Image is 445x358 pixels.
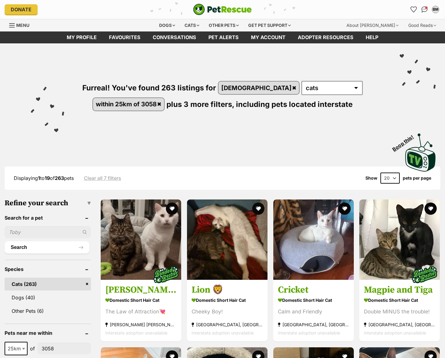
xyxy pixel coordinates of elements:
[103,31,147,43] a: Favourites
[359,199,440,280] img: Magpie and Tiga - Domestic Short Hair Cat
[278,320,349,329] strong: [GEOGRAPHIC_DATA], [GEOGRAPHIC_DATA]
[5,215,91,221] header: Search for a pet
[364,284,435,296] h3: Magpie and Tiga
[193,4,252,15] a: PetRescue
[192,330,254,335] span: Interstate adoption unavailable
[101,279,181,342] a: [PERSON_NAME] & Mist💜💙 Domestic Short Hair Cat The Law of Attraction💘 [PERSON_NAME] [PERSON_NAME]...
[37,343,91,354] input: postcode
[180,19,204,31] div: Cats
[187,199,267,280] img: Lion 🦁 - Domestic Short Hair Cat
[431,5,440,14] button: My account
[278,284,349,296] h3: Cricket
[360,31,384,43] a: Help
[364,296,435,305] strong: Domestic Short Hair Cat
[244,19,295,31] div: Get pet support
[192,308,263,316] div: Cheeky Boy!
[204,19,243,31] div: Other pets
[278,308,349,316] div: Calm and Friendly
[5,291,91,304] a: Dogs (40)
[187,279,267,342] a: Lion 🦁 Domestic Short Hair Cat Cheeky Boy! [GEOGRAPHIC_DATA], [GEOGRAPHIC_DATA] Interstate adopti...
[278,296,349,305] strong: Domestic Short Hair Cat
[14,175,74,181] span: Displaying to of pets
[292,31,360,43] a: Adopter resources
[432,6,439,13] div: BM
[105,308,177,316] div: The Law of Attraction💘
[166,203,178,215] button: favourite
[342,19,403,31] div: About [PERSON_NAME]
[193,4,252,15] img: logo-cat-932fe2b9b8326f06289b0f2fb663e598f794de774fb13d1741a6617ecf9a85b4.svg
[409,259,440,290] img: bonded besties
[5,226,91,238] input: Toby
[202,31,245,43] a: Pet alerts
[192,296,263,305] strong: Domestic Short Hair Cat
[236,100,353,108] span: including pets located interstate
[5,278,91,290] a: Cats (263)
[409,5,418,14] a: Favourites
[405,133,436,171] img: PetRescue TV logo
[420,5,429,14] a: Conversations
[404,19,440,31] div: Good Reads
[403,176,431,181] label: pets per page
[5,266,91,272] header: Species
[5,342,28,355] span: 25km
[9,19,34,30] a: Menu
[5,199,91,207] h3: Refine your search
[359,279,440,342] a: Magpie and Tiga Domestic Short Hair Cat Double MINUS the trouble! [GEOGRAPHIC_DATA], [GEOGRAPHIC_...
[245,31,292,43] a: My account
[192,284,263,296] h3: Lion 🦁
[155,19,179,31] div: Dogs
[84,175,121,181] a: Clear all 7 filters
[147,31,202,43] a: conversations
[101,199,181,280] img: Angelo & Mist💜💙 - Domestic Short Hair Cat
[338,203,350,215] button: favourite
[405,128,436,173] a: Boop this!
[151,259,181,290] img: bonded besties
[252,203,264,215] button: favourite
[105,284,177,296] h3: [PERSON_NAME] & Mist💜💙
[55,175,64,181] strong: 263
[105,330,167,335] span: Interstate adoption unavailable
[105,320,177,329] strong: [PERSON_NAME] [PERSON_NAME], [GEOGRAPHIC_DATA]
[365,176,377,181] span: Show
[391,130,420,152] span: Boop this!
[38,175,40,181] strong: 1
[5,4,38,15] a: Donate
[219,82,299,94] a: [DEMOGRAPHIC_DATA]
[93,98,164,111] a: within 25km of 3058
[364,320,435,329] strong: [GEOGRAPHIC_DATA], [GEOGRAPHIC_DATA]
[16,23,29,28] span: Menu
[273,279,354,342] a: Cricket Domestic Short Hair Cat Calm and Friendly [GEOGRAPHIC_DATA], [GEOGRAPHIC_DATA] Interstate...
[424,203,437,215] button: favourite
[30,345,35,352] span: of
[166,100,234,108] span: plus 3 more filters,
[82,83,216,92] span: Furreal! You've found 263 listings for
[192,320,263,329] strong: [GEOGRAPHIC_DATA], [GEOGRAPHIC_DATA]
[364,330,426,335] span: Interstate adoption unavailable
[421,6,428,13] img: chat-41dd97257d64d25036548639549fe6c8038ab92f7586957e7f3b1b290dea8141.svg
[5,330,91,336] header: Pets near me within
[5,305,91,317] a: Other Pets (6)
[5,344,27,353] span: 25km
[45,175,50,181] strong: 19
[61,31,103,43] a: My profile
[364,308,435,316] div: Double MINUS the trouble!
[278,330,340,335] span: Interstate adoption unavailable
[273,199,354,280] img: Cricket - Domestic Short Hair Cat
[5,241,89,254] button: Search
[409,5,440,14] ul: Account quick links
[105,296,177,305] strong: Domestic Short Hair Cat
